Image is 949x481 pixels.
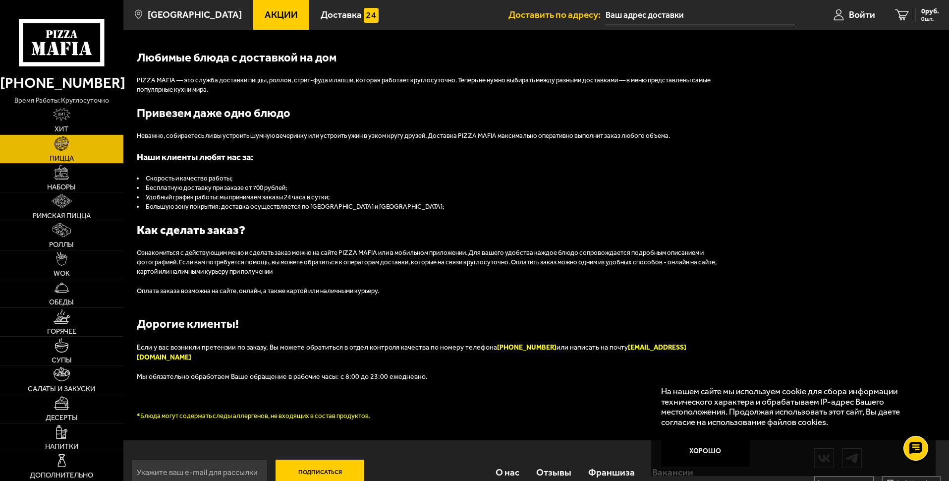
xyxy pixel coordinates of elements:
[148,10,242,19] span: [GEOGRAPHIC_DATA]
[137,287,731,296] p: Оплата заказа возможна на сайте, онлайн, а также картой или наличными курьеру.
[137,202,731,212] li: Большую зону покрытия: доставка осуществляется по [GEOGRAPHIC_DATA] и [GEOGRAPHIC_DATA];
[364,8,379,23] img: 15daf4d41897b9f0e9f617042186c801.svg
[661,437,750,467] button: Хорошо
[137,76,731,95] p: PIZZA MAFIA — это служба доставки пиццы, роллов, стрит-фуда и лапши, которая работает круглосуточ...
[45,443,78,450] span: Напитки
[137,343,686,361] span: или написать на почту
[47,183,76,191] span: Наборы
[921,8,939,15] span: 0 руб.
[137,131,731,141] p: Неважно, собираетесь ли вы устроить шумную вечеринку или устроить ужин в узком кругу друзей. Дост...
[137,193,731,202] li: Удобный график работы: мы принимаем заказы 24 часа в сутки;
[55,125,68,133] span: Хит
[265,10,298,19] span: Акции
[137,412,370,420] font: *Блюда могут содержать следы аллергенов, не входящих в состав продуктов.
[137,106,290,120] b: Привезем даже одно блюдо
[137,372,428,381] span: Мы обязательно обработаем Ваше обращение в рабочие часы: с 8:00 до 23:00 ежедневно.
[921,16,939,22] span: 0 шт.
[849,10,875,19] span: Войти
[508,10,606,19] span: Доставить по адресу:
[28,385,95,393] span: Салаты и закуски
[137,223,245,237] b: Как сделать заказ?
[661,386,920,427] p: На нашем сайте мы используем cookie для сбора информации технического характера и обрабатываем IP...
[137,343,497,352] span: Если у вас возникли претензии по заказу, Вы можете обратиться в отдел контроля качества по номеру...
[49,241,74,248] span: Роллы
[137,183,731,193] li: Бесплатную доставку при заказе от 700 рублей;
[137,152,253,163] span: Наши клиенты любят нас за:
[47,328,76,335] span: Горячее
[137,248,731,277] p: Ознакомиться с действующим меню и сделать заказ можно на сайте PIZZA MAFIA или в мобильном прилож...
[137,51,336,64] b: Любимые блюда с доставкой на дом
[137,174,731,183] li: Скорость и качество работы;
[137,317,239,331] b: Дорогие клиенты!
[33,212,91,220] span: Римская пицца
[54,270,70,277] span: WOK
[52,357,72,364] span: Супы
[49,299,74,306] span: Обеды
[606,6,795,24] input: Ваш адрес доставки
[30,472,93,479] span: Дополнительно
[321,10,362,19] span: Доставка
[46,414,78,421] span: Десерты
[137,343,686,361] b: [EMAIL_ADDRESS][DOMAIN_NAME]
[50,155,74,162] span: Пицца
[497,343,557,352] font: [PHONE_NUMBER]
